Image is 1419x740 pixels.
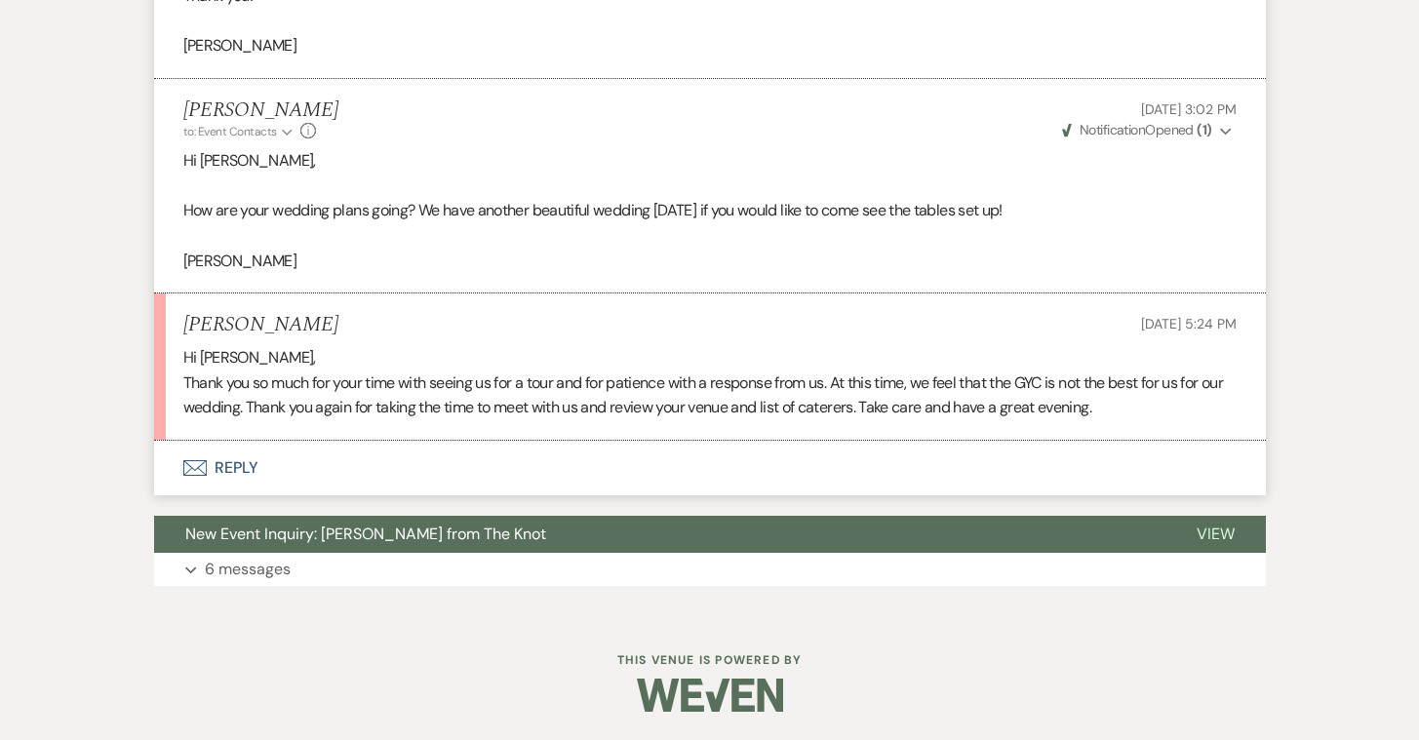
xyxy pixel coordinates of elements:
[1080,121,1145,138] span: Notification
[183,33,1237,58] p: [PERSON_NAME]
[1059,120,1237,140] button: NotificationOpened (1)
[1062,121,1212,138] span: Opened
[183,148,1237,174] p: Hi [PERSON_NAME],
[637,661,783,729] img: Weven Logo
[154,553,1266,586] button: 6 messages
[183,313,338,337] h5: [PERSON_NAME]
[183,124,277,139] span: to: Event Contacts
[154,516,1165,553] button: New Event Inquiry: [PERSON_NAME] from The Knot
[205,557,291,582] p: 6 messages
[1197,121,1211,138] strong: ( 1 )
[185,524,546,544] span: New Event Inquiry: [PERSON_NAME] from The Knot
[1141,100,1236,118] span: [DATE] 3:02 PM
[154,441,1266,495] button: Reply
[183,249,1237,274] p: [PERSON_NAME]
[183,123,296,140] button: to: Event Contacts
[1141,315,1236,332] span: [DATE] 5:24 PM
[183,345,1237,420] div: Hi [PERSON_NAME], Thank you so much for your time with seeing us for a tour and for patience with...
[1165,516,1266,553] button: View
[1197,524,1235,544] span: View
[183,198,1237,223] p: How are your wedding plans going? We have another beautiful wedding [DATE] if you would like to c...
[183,98,338,123] h5: [PERSON_NAME]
